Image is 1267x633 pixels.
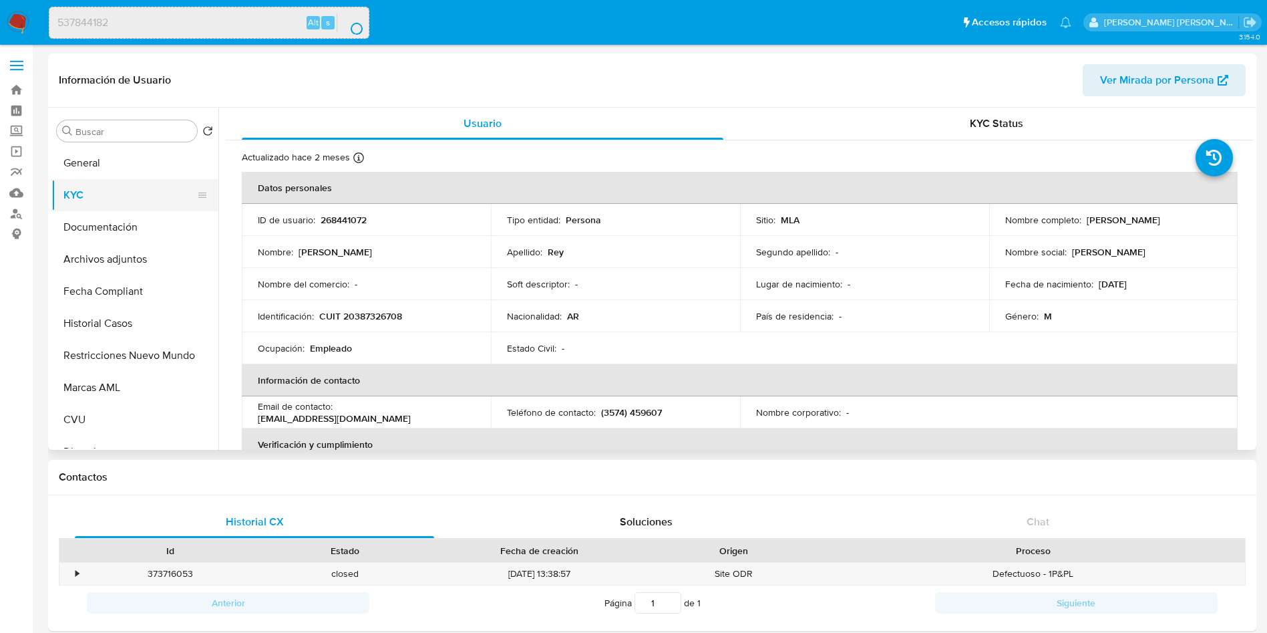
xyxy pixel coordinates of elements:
[299,246,372,258] p: [PERSON_NAME]
[226,514,284,529] span: Historial CX
[49,14,369,31] input: Buscar usuario o caso...
[308,16,319,29] span: Alt
[59,74,171,87] h1: Información de Usuario
[1072,246,1145,258] p: [PERSON_NAME]
[1099,278,1127,290] p: [DATE]
[258,278,349,290] p: Nombre del comercio :
[75,126,192,138] input: Buscar
[1005,246,1067,258] p: Nombre social :
[83,563,258,585] div: 373716053
[601,406,662,418] p: (3574) 459607
[1027,514,1049,529] span: Chat
[507,342,556,354] p: Estado Civil :
[1060,17,1071,28] a: Notificaciones
[831,544,1236,557] div: Proceso
[548,246,564,258] p: Rey
[1005,278,1093,290] p: Fecha de nacimiento :
[242,428,1238,461] th: Verificación y cumplimiento
[507,246,542,258] p: Apellido :
[319,310,402,322] p: CUIT 20387326708
[51,243,218,275] button: Archivos adjuntos
[464,116,502,131] span: Usuario
[242,364,1238,396] th: Información de contacto
[51,179,208,211] button: KYC
[647,563,822,585] div: Site ODR
[267,544,423,557] div: Estado
[326,16,330,29] span: s
[507,214,560,226] p: Tipo entidad :
[258,400,333,412] p: Email de contacto :
[337,13,364,32] button: search-icon
[51,307,218,340] button: Historial Casos
[1005,310,1039,322] p: Género :
[620,514,673,529] span: Soluciones
[258,214,315,226] p: ID de usuario :
[756,406,841,418] p: Nombre corporativo :
[562,342,564,354] p: -
[355,278,357,290] p: -
[756,278,842,290] p: Lugar de nacimiento :
[507,310,562,322] p: Nacionalidad :
[656,544,812,557] div: Origen
[1243,15,1257,29] a: Salir
[756,310,834,322] p: País de residencia :
[75,567,79,580] div: •
[848,278,850,290] p: -
[433,563,647,585] div: [DATE] 13:38:57
[822,563,1245,585] div: Defectuoso - 1P&PL
[567,310,579,322] p: AR
[781,214,799,226] p: MLA
[258,342,305,354] p: Ocupación :
[697,596,701,610] span: 1
[604,592,701,614] span: Página de
[51,211,218,243] button: Documentación
[202,126,213,140] button: Volver al orden por defecto
[258,563,433,585] div: closed
[972,15,1047,29] span: Accesos rápidos
[51,436,218,468] button: Direcciones
[566,214,601,226] p: Persona
[51,147,218,179] button: General
[839,310,842,322] p: -
[321,214,367,226] p: 268441072
[836,246,838,258] p: -
[1087,214,1160,226] p: [PERSON_NAME]
[1083,64,1246,96] button: Ver Mirada por Persona
[51,340,218,372] button: Restricciones Nuevo Mundo
[242,172,1238,204] th: Datos personales
[51,372,218,404] button: Marcas AML
[575,278,578,290] p: -
[242,151,350,164] p: Actualizado hace 2 meses
[51,275,218,307] button: Fecha Compliant
[62,126,73,136] button: Buscar
[310,342,352,354] p: Empleado
[442,544,637,557] div: Fecha de creación
[1104,16,1239,29] p: sandra.helbardt@mercadolibre.com
[258,310,314,322] p: Identificación :
[92,544,248,557] div: Id
[1005,214,1081,226] p: Nombre completo :
[1100,64,1214,96] span: Ver Mirada por Persona
[970,116,1023,131] span: KYC Status
[756,214,775,226] p: Sitio :
[507,278,570,290] p: Soft descriptor :
[51,404,218,436] button: CVU
[59,471,1246,484] h1: Contactos
[507,406,596,418] p: Teléfono de contacto :
[87,592,369,614] button: Anterior
[1044,310,1052,322] p: M
[935,592,1218,614] button: Siguiente
[846,406,849,418] p: -
[258,412,411,424] p: [EMAIL_ADDRESS][DOMAIN_NAME]
[756,246,830,258] p: Segundo apellido :
[258,246,293,258] p: Nombre :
